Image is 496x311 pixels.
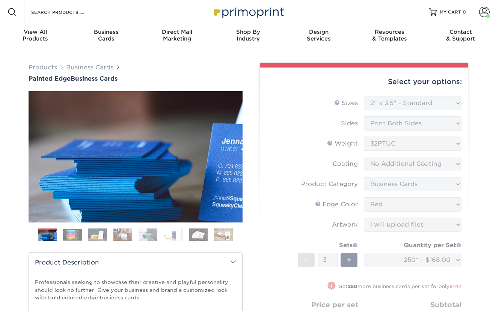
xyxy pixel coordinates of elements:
[38,226,57,245] img: Business Cards 01
[30,8,104,17] input: SEARCH PRODUCTS.....
[164,228,182,241] img: Business Cards 06
[266,68,462,96] div: Select your options:
[139,228,157,241] img: Business Cards 05
[29,253,242,272] h2: Product Description
[213,29,283,42] div: Industry
[71,29,142,42] div: Cards
[189,228,208,241] img: Business Cards 07
[425,29,496,42] div: & Support
[113,228,132,241] img: Business Cards 04
[283,24,354,48] a: DesignServices
[214,228,233,241] img: Business Cards 08
[66,64,113,71] a: Business Cards
[283,29,354,42] div: Services
[29,75,243,82] h1: Business Cards
[88,228,107,241] img: Business Cards 03
[71,29,142,35] span: Business
[142,29,213,35] span: Direct Mail
[29,64,57,71] a: Products
[142,29,213,42] div: Marketing
[440,9,461,15] span: MY CART
[29,75,71,82] span: Painted Edge
[463,9,466,15] span: 0
[354,29,425,35] span: Resources
[211,4,286,20] img: Primoprint
[425,29,496,35] span: Contact
[29,75,243,82] a: Painted EdgeBusiness Cards
[63,229,82,240] img: Business Cards 02
[213,29,283,35] span: Shop By
[425,24,496,48] a: Contact& Support
[283,29,354,35] span: Design
[213,24,283,48] a: Shop ByIndustry
[71,24,142,48] a: BusinessCards
[354,24,425,48] a: Resources& Templates
[354,29,425,42] div: & Templates
[142,24,213,48] a: Direct MailMarketing
[29,50,243,264] img: Painted Edge 01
